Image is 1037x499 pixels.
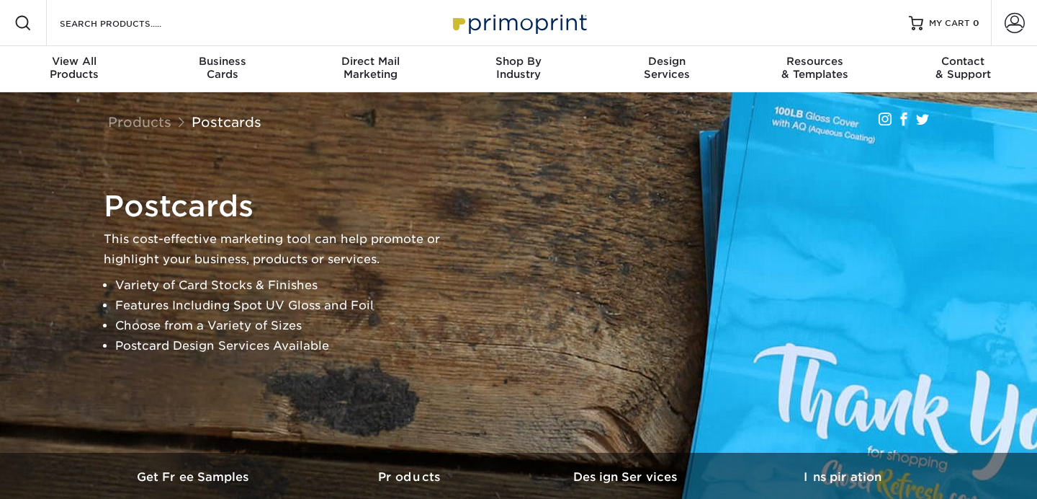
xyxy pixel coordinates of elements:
li: Features Including Spot UV Gloss and Foil [115,296,464,316]
span: 0 [973,18,979,28]
a: BusinessCards [148,46,297,92]
a: Postcards [192,114,261,130]
a: Contact& Support [889,46,1037,92]
input: SEARCH PRODUCTS..... [58,14,199,32]
a: Resources& Templates [741,46,889,92]
span: Direct Mail [296,55,444,68]
div: & Templates [741,55,889,81]
a: Products [108,114,171,130]
a: Direct MailMarketing [296,46,444,92]
img: Primoprint [446,7,591,38]
li: Postcard Design Services Available [115,336,464,356]
span: Design [593,55,741,68]
div: Cards [148,55,297,81]
span: Business [148,55,297,68]
a: DesignServices [593,46,741,92]
li: Variety of Card Stocks & Finishes [115,275,464,296]
h1: Postcards [104,189,464,224]
p: This cost-effective marketing tool can help promote or highlight your business, products or servi... [104,229,464,270]
span: Contact [889,55,1037,68]
a: Shop ByIndustry [444,46,593,92]
div: Services [593,55,741,81]
div: & Support [889,55,1037,81]
h3: Get Free Samples [86,470,302,484]
div: Industry [444,55,593,81]
span: Shop By [444,55,593,68]
h3: Design Services [518,470,735,484]
div: Marketing [296,55,444,81]
h3: Products [302,470,518,484]
span: Resources [741,55,889,68]
h3: Inspiration [735,470,951,484]
li: Choose from a Variety of Sizes [115,316,464,336]
span: MY CART [929,17,970,30]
